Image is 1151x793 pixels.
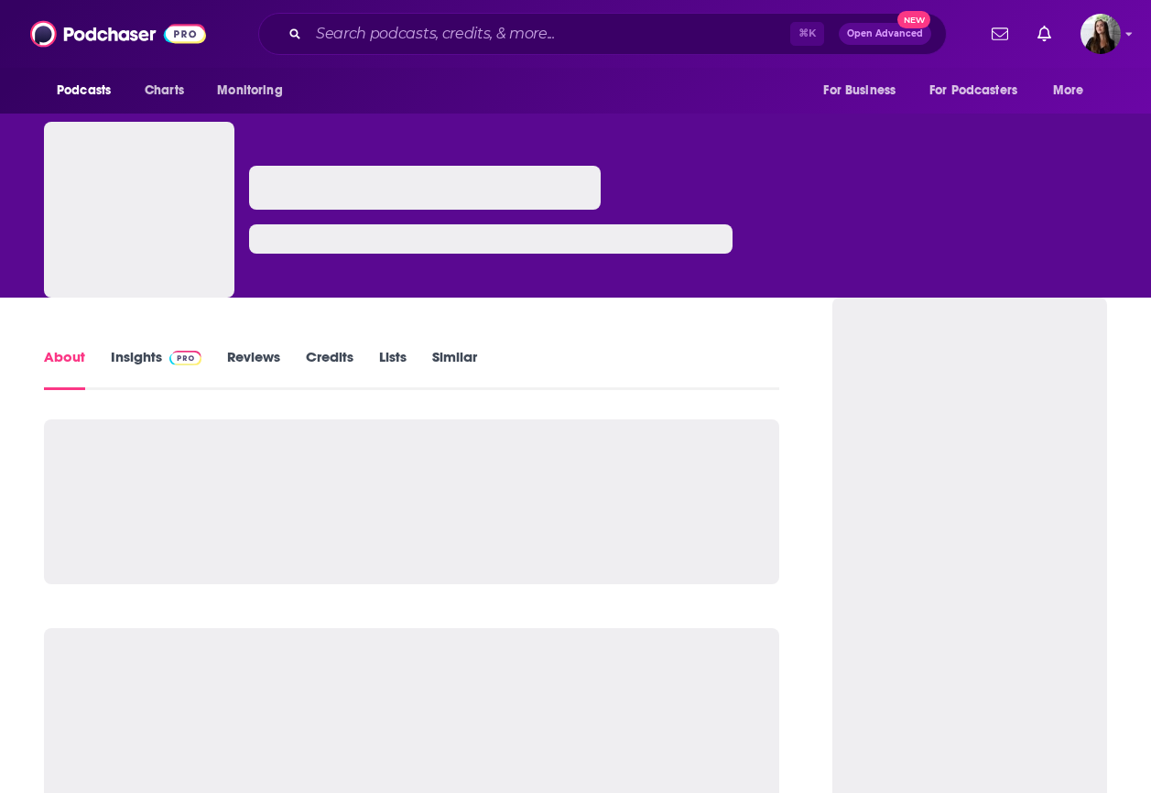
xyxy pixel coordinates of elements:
img: Podchaser Pro [169,351,201,365]
button: open menu [204,73,306,108]
a: Lists [379,348,407,390]
a: Reviews [227,348,280,390]
span: Podcasts [57,78,111,103]
span: ⌘ K [790,22,824,46]
a: About [44,348,85,390]
a: InsightsPodchaser Pro [111,348,201,390]
button: open menu [918,73,1044,108]
a: Charts [133,73,195,108]
a: Similar [432,348,477,390]
button: open menu [1040,73,1107,108]
span: Monitoring [217,78,282,103]
a: Credits [306,348,353,390]
img: User Profile [1080,14,1121,54]
span: Logged in as bnmartinn [1080,14,1121,54]
button: open menu [44,73,135,108]
button: open menu [810,73,918,108]
span: New [897,11,930,28]
span: More [1053,78,1084,103]
span: For Podcasters [929,78,1017,103]
button: Open AdvancedNew [839,23,931,45]
button: Show profile menu [1080,14,1121,54]
a: Show notifications dropdown [984,18,1015,49]
img: Podchaser - Follow, Share and Rate Podcasts [30,16,206,51]
span: For Business [823,78,896,103]
div: Search podcasts, credits, & more... [258,13,947,55]
span: Open Advanced [847,29,923,38]
a: Show notifications dropdown [1030,18,1059,49]
span: Charts [145,78,184,103]
input: Search podcasts, credits, & more... [309,19,790,49]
